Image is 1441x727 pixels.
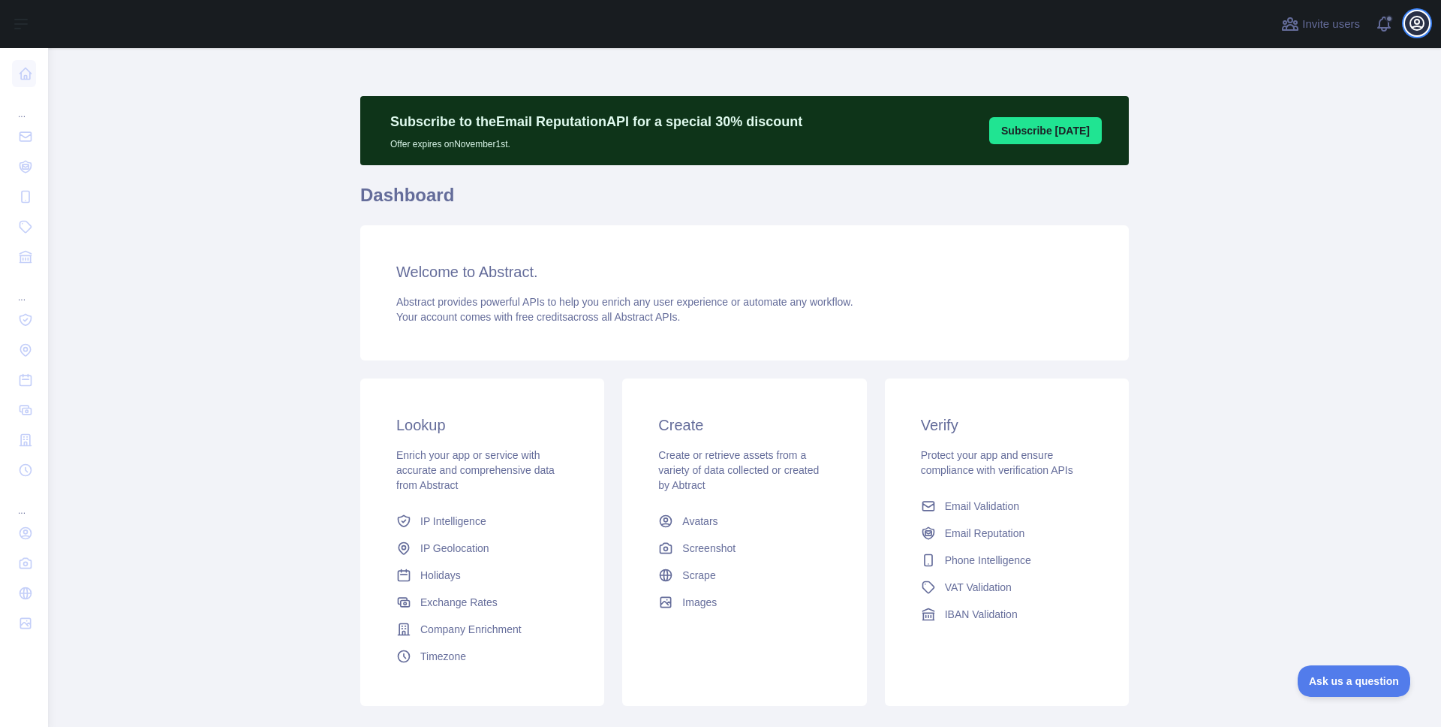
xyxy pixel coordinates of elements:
h3: Create [658,415,830,436]
span: IBAN Validation [945,607,1018,622]
div: ... [12,273,36,303]
a: Avatars [652,508,836,535]
h1: Dashboard [360,183,1129,219]
span: Protect your app and ensure compliance with verification APIs [921,449,1073,476]
span: Invite users [1302,16,1360,33]
span: Enrich your app or service with accurate and comprehensive data from Abstract [396,449,555,491]
span: Company Enrichment [420,622,522,637]
span: VAT Validation [945,580,1012,595]
h3: Welcome to Abstract. [396,261,1093,282]
span: Screenshot [682,541,736,556]
a: Exchange Rates [390,589,574,616]
span: Create or retrieve assets from a variety of data collected or created by Abtract [658,449,819,491]
span: Exchange Rates [420,595,498,610]
span: Holidays [420,568,461,583]
span: IP Geolocation [420,541,489,556]
h3: Lookup [396,415,568,436]
a: Screenshot [652,535,836,562]
iframe: Toggle Customer Support [1298,665,1411,697]
a: IBAN Validation [915,601,1099,628]
span: Timezone [420,649,466,664]
a: Scrape [652,562,836,589]
span: IP Intelligence [420,514,486,529]
a: Company Enrichment [390,616,574,643]
a: Email Reputation [915,520,1099,547]
span: Email Validation [945,499,1019,514]
span: Email Reputation [945,526,1025,541]
p: Subscribe to the Email Reputation API for a special 30 % discount [390,111,802,132]
a: Images [652,589,836,616]
span: Phone Intelligence [945,553,1031,568]
a: Timezone [390,643,574,670]
div: ... [12,487,36,517]
a: IP Intelligence [390,508,574,535]
button: Invite users [1278,12,1363,36]
span: Avatars [682,514,717,529]
a: Holidays [390,562,574,589]
span: Abstract provides powerful APIs to help you enrich any user experience or automate any workflow. [396,296,853,308]
span: free credits [516,311,567,323]
button: Subscribe [DATE] [989,117,1102,144]
a: IP Geolocation [390,535,574,562]
span: Your account comes with across all Abstract APIs. [396,311,680,323]
h3: Verify [921,415,1093,436]
div: ... [12,90,36,120]
p: Offer expires on November 1st. [390,132,802,150]
a: Phone Intelligence [915,547,1099,574]
span: Scrape [682,568,715,583]
a: VAT Validation [915,574,1099,601]
a: Email Validation [915,493,1099,520]
span: Images [682,595,717,610]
